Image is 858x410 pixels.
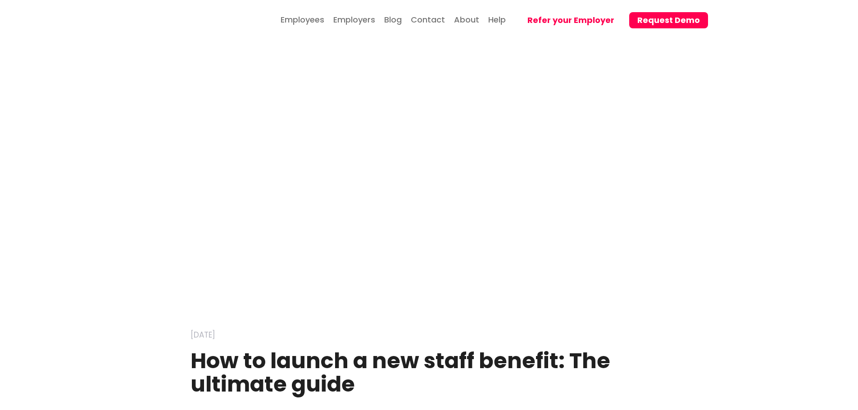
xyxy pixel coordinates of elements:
a: Blog [382,6,404,31]
button: Refer your Employer [519,12,622,28]
a: Contact [409,6,447,31]
a: Refer your Employer [513,3,622,39]
img: svg%3E [191,71,668,320]
a: About [452,6,481,31]
a: Employees [278,6,327,31]
iframe: Help widget launcher [778,358,848,383]
a: Help [486,6,508,31]
a: Request Demo [622,3,708,39]
button: Request Demo [629,12,708,28]
a: Employers [331,6,377,31]
div: [DATE] [184,320,675,340]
